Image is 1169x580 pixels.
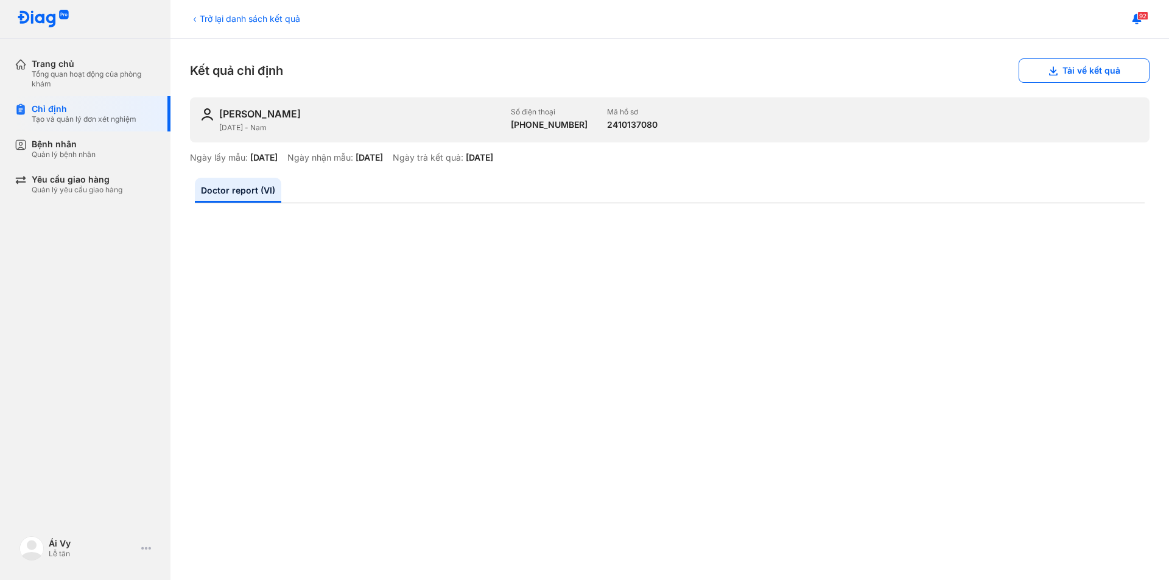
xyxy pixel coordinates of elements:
[607,119,658,130] div: 2410137080
[17,10,69,29] img: logo
[32,69,156,89] div: Tổng quan hoạt động của phòng khám
[32,58,156,69] div: Trang chủ
[32,139,96,150] div: Bệnh nhân
[49,549,136,559] div: Lễ tân
[250,152,278,163] div: [DATE]
[200,107,214,122] img: user-icon
[190,152,248,163] div: Ngày lấy mẫu:
[356,152,383,163] div: [DATE]
[219,123,501,133] div: [DATE] - Nam
[32,150,96,159] div: Quản lý bệnh nhân
[32,114,136,124] div: Tạo và quản lý đơn xét nghiệm
[393,152,463,163] div: Ngày trả kết quả:
[32,103,136,114] div: Chỉ định
[32,174,122,185] div: Yêu cầu giao hàng
[195,178,281,203] a: Doctor report (VI)
[466,152,493,163] div: [DATE]
[607,107,658,117] div: Mã hồ sơ
[190,58,1150,83] div: Kết quả chỉ định
[19,536,44,561] img: logo
[49,538,136,549] div: Ái Vy
[32,185,122,195] div: Quản lý yêu cầu giao hàng
[190,12,300,25] div: Trở lại danh sách kết quả
[1019,58,1150,83] button: Tải về kết quả
[287,152,353,163] div: Ngày nhận mẫu:
[219,107,301,121] div: [PERSON_NAME]
[511,107,588,117] div: Số điện thoại
[1137,12,1148,20] span: 92
[511,119,588,130] div: [PHONE_NUMBER]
